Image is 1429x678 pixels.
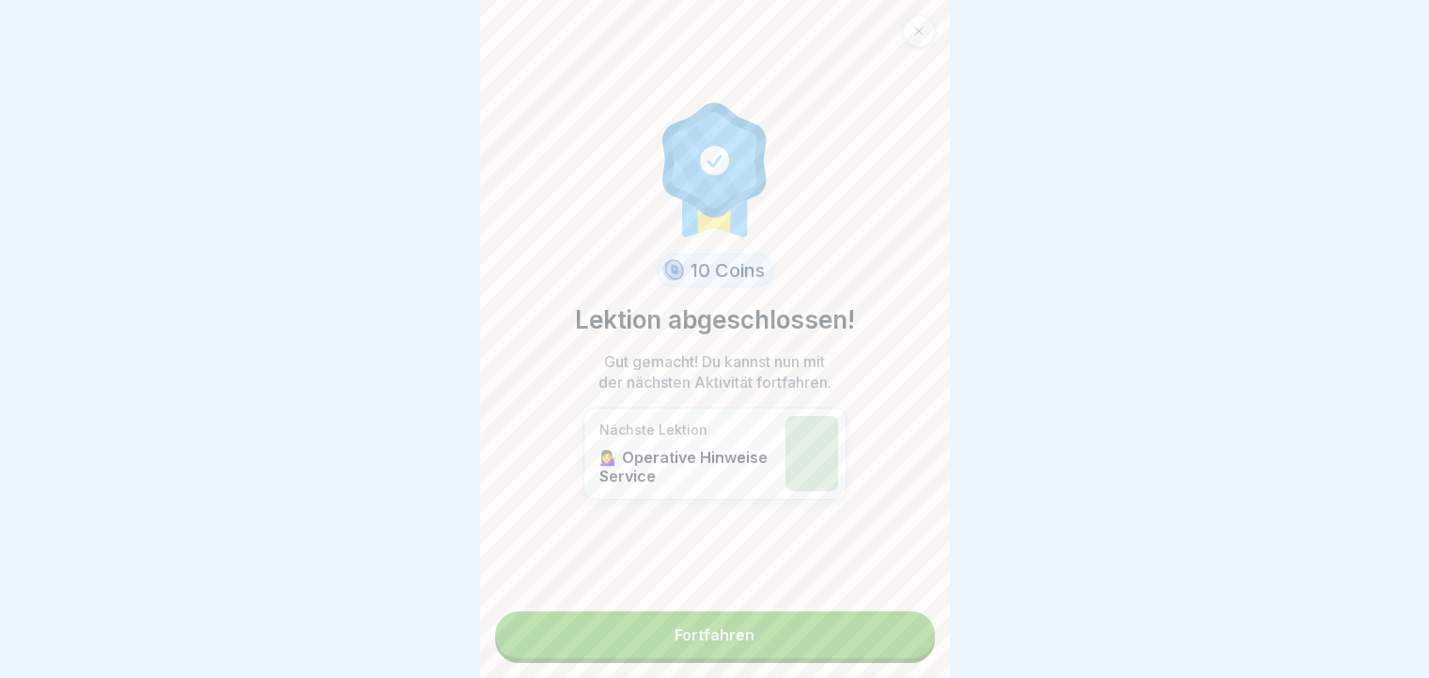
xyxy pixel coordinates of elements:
[599,448,776,485] p: 💁‍♀️ Operative Hinweise Service
[657,254,773,287] div: 10 Coins
[660,256,687,285] img: coin.svg
[652,98,778,239] img: completion.svg
[575,302,855,338] p: Lektion abgeschlossen!
[599,422,776,439] p: Nächste Lektion
[593,351,837,393] p: Gut gemacht! Du kannst nun mit der nächsten Aktivität fortfahren.
[495,611,935,658] a: Fortfahren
